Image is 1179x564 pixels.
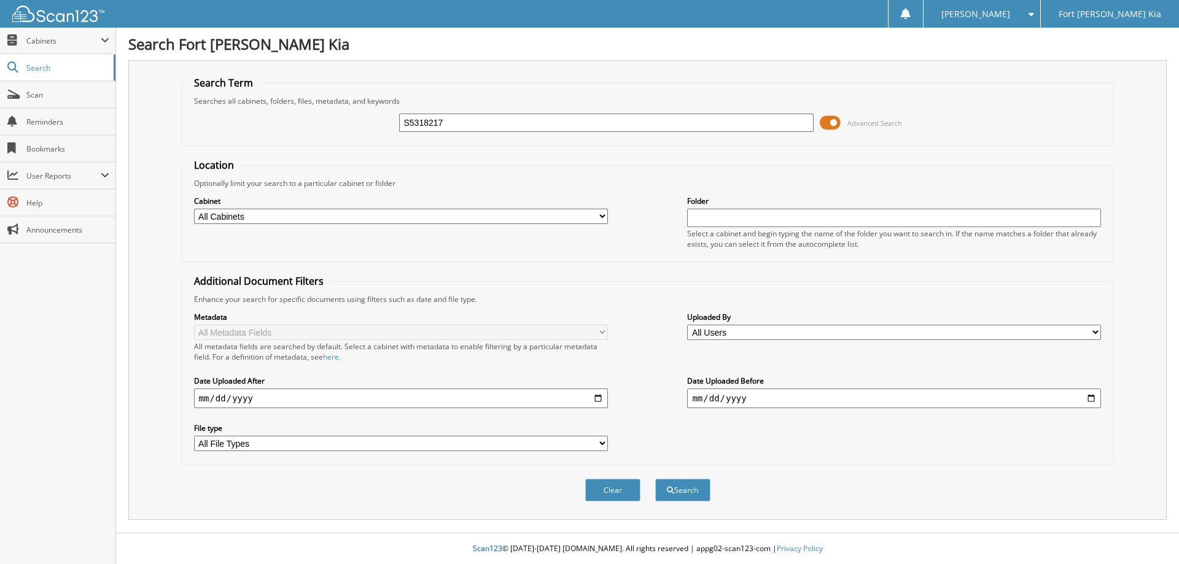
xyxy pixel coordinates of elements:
div: © [DATE]-[DATE] [DOMAIN_NAME]. All rights reserved | appg02-scan123-com | [116,534,1179,564]
span: Fort [PERSON_NAME] Kia [1059,10,1161,18]
input: start [194,388,608,408]
label: Date Uploaded After [194,376,608,386]
span: Advanced Search [847,118,902,128]
span: Help [26,198,109,208]
button: Clear [585,479,640,501]
div: Optionally limit your search to a particular cabinet or folder [188,178,1108,188]
span: User Reports [26,171,101,181]
h1: Search Fort [PERSON_NAME] Kia [128,34,1167,54]
label: Uploaded By [687,312,1101,322]
div: Select a cabinet and begin typing the name of the folder you want to search in. If the name match... [687,228,1101,249]
img: scan123-logo-white.svg [12,6,104,22]
input: end [687,388,1101,408]
label: Metadata [194,312,608,322]
label: Folder [687,196,1101,206]
span: Cabinets [26,36,101,46]
span: Scan [26,90,109,100]
div: Searches all cabinets, folders, files, metadata, and keywords [188,96,1108,106]
legend: Location [188,158,240,172]
span: Announcements [26,225,109,235]
a: Privacy Policy [777,543,823,554]
button: Search [655,479,710,501]
label: Date Uploaded Before [687,376,1101,386]
label: Cabinet [194,196,608,206]
div: All metadata fields are searched by default. Select a cabinet with metadata to enable filtering b... [194,341,608,362]
iframe: Chat Widget [1118,505,1179,564]
span: Reminders [26,117,109,127]
span: [PERSON_NAME] [941,10,1010,18]
label: File type [194,423,608,433]
span: Scan123 [473,543,502,554]
div: Enhance your search for specific documents using filters such as date and file type. [188,294,1108,304]
legend: Search Term [188,76,259,90]
a: here [323,352,339,362]
span: Bookmarks [26,144,109,154]
legend: Additional Document Filters [188,274,330,288]
span: Search [26,63,107,73]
